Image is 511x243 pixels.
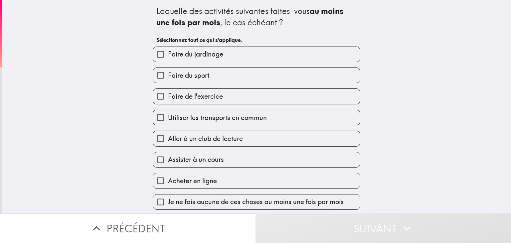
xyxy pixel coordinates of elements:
[153,110,360,125] button: Utiliser les transports en commun
[153,152,360,167] button: Assister à un cours
[153,131,360,146] button: Aller à un club de lecture
[153,68,360,83] button: Faire du sport
[168,176,217,185] span: Acheter en ligne
[153,89,360,104] button: Faire de l'exercice
[156,6,357,28] div: Laquelle des activités suivantes faites-vous , le cas échéant ?
[168,50,223,59] span: Faire du jardinage
[156,6,346,27] b: au moins une fois par mois
[168,71,209,80] span: Faire du sport
[168,134,243,143] span: Aller à un club de lecture
[168,197,344,206] span: Je ne fais aucune de ces choses au moins une fois par mois
[156,36,357,44] h6: Sélectionnez tout ce qui s'applique.
[168,155,224,164] span: Assister à un cours
[168,92,223,101] span: Faire de l'exercice
[153,194,360,209] button: Je ne fais aucune de ces choses au moins une fois par mois
[153,47,360,62] button: Faire du jardinage
[255,213,511,243] button: Suivant
[153,173,360,188] button: Acheter en ligne
[168,113,267,122] span: Utiliser les transports en commun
